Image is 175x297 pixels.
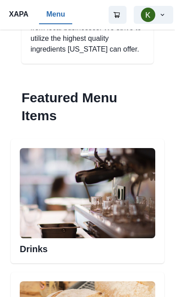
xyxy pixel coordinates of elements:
img: Esspresso machine [20,148,155,238]
p: XAPA [9,9,28,20]
button: Go to your shopping cart [109,6,127,24]
div: Esspresso machineDrinks [11,139,164,263]
p: Menu [46,9,65,20]
h2: Drinks [20,238,155,254]
h2: Featured Menu Items [11,78,164,135]
button: Kim Compton [134,6,173,24]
